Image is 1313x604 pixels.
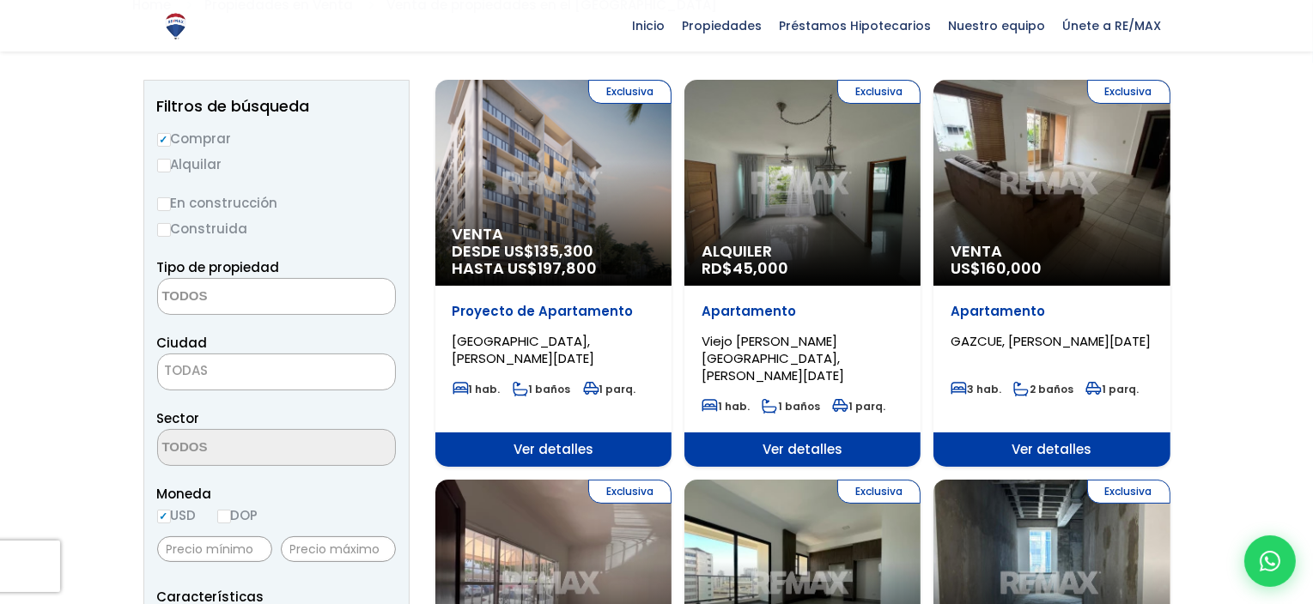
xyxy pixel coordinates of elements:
label: USD [157,504,197,526]
span: 135,300 [535,240,594,262]
input: Comprar [157,133,171,147]
span: 1 parq. [1085,382,1139,396]
span: Exclusiva [837,80,921,104]
span: 1 parq. [583,382,636,396]
span: DESDE US$ [453,243,654,277]
a: Exclusiva Venta DESDE US$135,300 HASTA US$197,800 Proyecto de Apartamento [GEOGRAPHIC_DATA], [PER... [435,80,672,467]
span: Venta [951,243,1152,260]
span: RD$ [702,257,788,279]
span: GAZCUE, [PERSON_NAME][DATE] [951,332,1151,350]
input: En construcción [157,197,171,211]
span: US$ [951,257,1042,279]
span: Exclusiva [588,480,672,504]
span: Venta [453,226,654,243]
span: Ver detalles [684,432,921,467]
span: Únete a RE/MAX [1055,13,1170,39]
span: HASTA US$ [453,260,654,277]
span: Alquiler [702,243,903,260]
input: Construida [157,223,171,237]
span: Exclusiva [588,80,672,104]
a: Exclusiva Alquiler RD$45,000 Apartamento Viejo [PERSON_NAME][GEOGRAPHIC_DATA], [PERSON_NAME][DATE... [684,80,921,467]
span: Sector [157,409,200,427]
span: Moneda [157,483,396,504]
input: Alquilar [157,159,171,172]
p: Apartamento [951,303,1152,320]
span: Préstamos Hipotecarios [771,13,940,39]
p: Apartamento [702,303,903,320]
h2: Filtros de búsqueda [157,98,396,115]
img: Logo de REMAX [161,11,191,41]
span: Tipo de propiedad [157,258,280,276]
label: Alquilar [157,154,396,175]
span: Exclusiva [1087,80,1170,104]
span: TODAS [165,361,209,379]
textarea: Search [158,279,325,316]
span: TODAS [158,359,395,383]
span: Inicio [624,13,674,39]
span: Nuestro equipo [940,13,1055,39]
span: Exclusiva [837,480,921,504]
textarea: Search [158,430,325,467]
span: TODAS [157,353,396,390]
input: Precio mínimo [157,536,272,562]
span: 197,800 [538,257,598,279]
input: USD [157,510,171,523]
span: Viejo [PERSON_NAME][GEOGRAPHIC_DATA], [PERSON_NAME][DATE] [702,332,844,384]
p: Proyecto de Apartamento [453,303,654,320]
label: DOP [217,504,258,526]
input: Precio máximo [281,536,396,562]
span: Ver detalles [435,432,672,467]
label: En construcción [157,192,396,214]
span: 160,000 [981,257,1042,279]
span: 1 baños [762,399,820,414]
span: Ver detalles [933,432,1170,467]
label: Construida [157,218,396,239]
span: 1 hab. [702,399,750,414]
span: Propiedades [674,13,771,39]
span: 1 baños [513,382,571,396]
span: 45,000 [732,257,788,279]
span: [GEOGRAPHIC_DATA], [PERSON_NAME][DATE] [453,332,595,367]
span: 1 parq. [832,399,885,414]
input: DOP [217,510,231,523]
span: 1 hab. [453,382,501,396]
span: Ciudad [157,334,208,352]
span: 2 baños [1013,382,1073,396]
a: Exclusiva Venta US$160,000 Apartamento GAZCUE, [PERSON_NAME][DATE] 3 hab. 2 baños 1 parq. Ver det... [933,80,1170,467]
span: Exclusiva [1087,480,1170,504]
label: Comprar [157,128,396,149]
span: 3 hab. [951,382,1001,396]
